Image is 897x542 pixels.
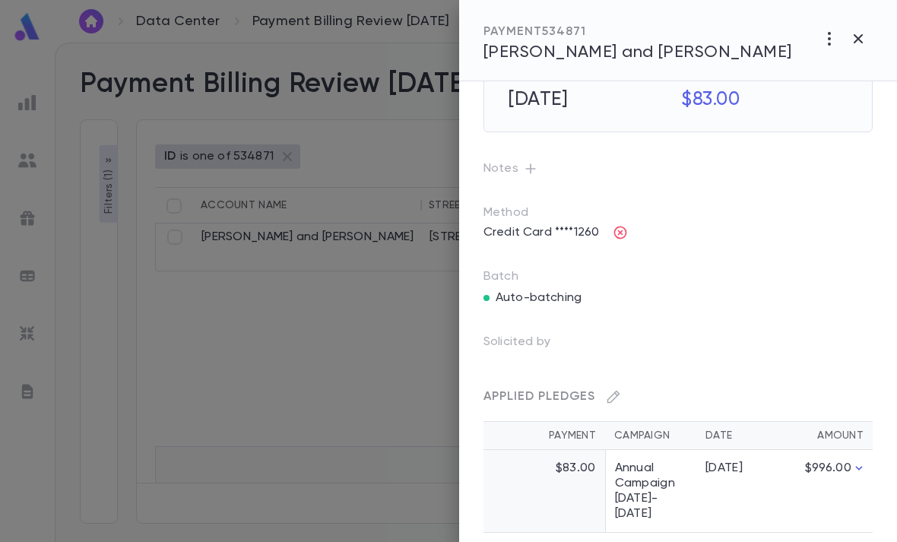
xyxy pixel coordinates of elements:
[499,84,675,116] h5: [DATE]
[483,44,792,61] span: [PERSON_NAME] and [PERSON_NAME]
[483,450,605,533] td: $83.00
[483,330,575,360] p: Solicited by
[672,84,848,116] h5: $83.00
[696,422,772,450] th: Date
[705,461,763,476] div: [DATE]
[605,422,696,450] th: Campaign
[483,269,873,284] p: Batch
[483,24,792,40] div: PAYMENT 534871
[483,422,605,450] th: Payment
[483,205,559,220] p: Method
[772,450,873,533] td: $996.00
[474,220,608,245] p: Credit Card ****1260
[483,157,873,181] p: Notes
[483,391,595,403] span: Applied Pledges
[605,450,696,533] td: Annual Campaign [DATE]-[DATE]
[496,290,582,306] p: Auto-batching
[772,422,873,450] th: Amount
